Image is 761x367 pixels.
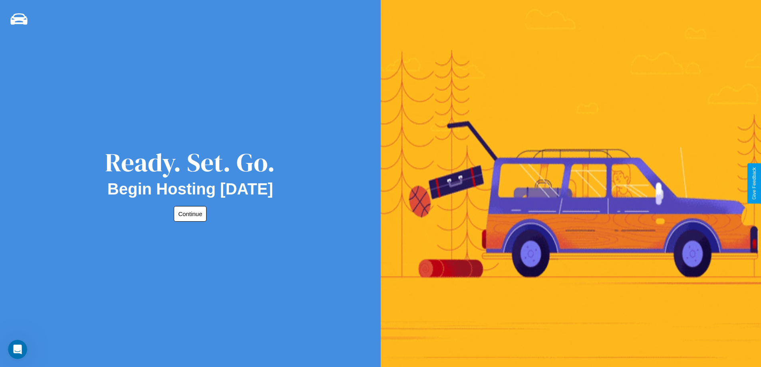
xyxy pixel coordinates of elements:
[174,206,207,222] button: Continue
[105,145,275,180] div: Ready. Set. Go.
[751,167,757,200] div: Give Feedback
[8,340,27,359] iframe: Intercom live chat
[107,180,273,198] h2: Begin Hosting [DATE]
